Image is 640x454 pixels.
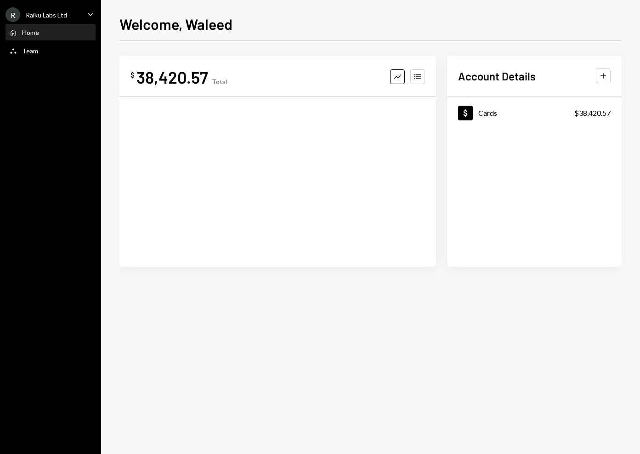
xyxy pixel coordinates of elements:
div: Raiku Labs Ltd [26,11,67,19]
div: R [6,7,20,22]
a: Home [6,24,96,40]
div: Home [22,28,39,36]
h1: Welcome, Waleed [119,15,232,33]
div: Team [22,47,38,55]
div: Total [212,78,227,85]
div: 38,420.57 [136,67,208,87]
h2: Account Details [458,68,536,84]
div: Cards [478,108,497,117]
a: Cards$38,420.57 [447,97,622,128]
div: $ [130,70,135,79]
a: Team [6,42,96,59]
div: $38,420.57 [574,108,611,119]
